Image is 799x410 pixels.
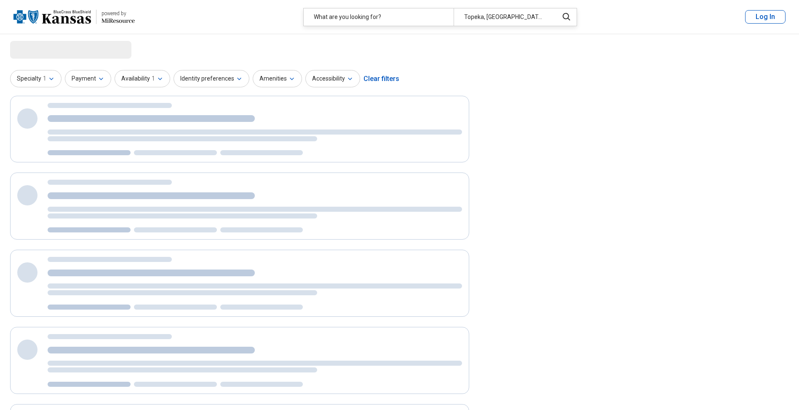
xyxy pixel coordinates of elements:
[363,69,399,89] div: Clear filters
[10,41,81,58] span: Loading...
[253,70,302,87] button: Amenities
[65,70,111,87] button: Payment
[305,70,360,87] button: Accessibility
[13,7,91,27] img: Blue Cross Blue Shield Kansas
[13,7,135,27] a: Blue Cross Blue Shield Kansaspowered by
[174,70,249,87] button: Identity preferences
[745,10,786,24] button: Log In
[304,8,454,26] div: What are you looking for?
[102,10,135,17] div: powered by
[152,74,155,83] span: 1
[10,70,61,87] button: Specialty1
[454,8,553,26] div: Topeka, [GEOGRAPHIC_DATA]
[43,74,46,83] span: 1
[115,70,170,87] button: Availability1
